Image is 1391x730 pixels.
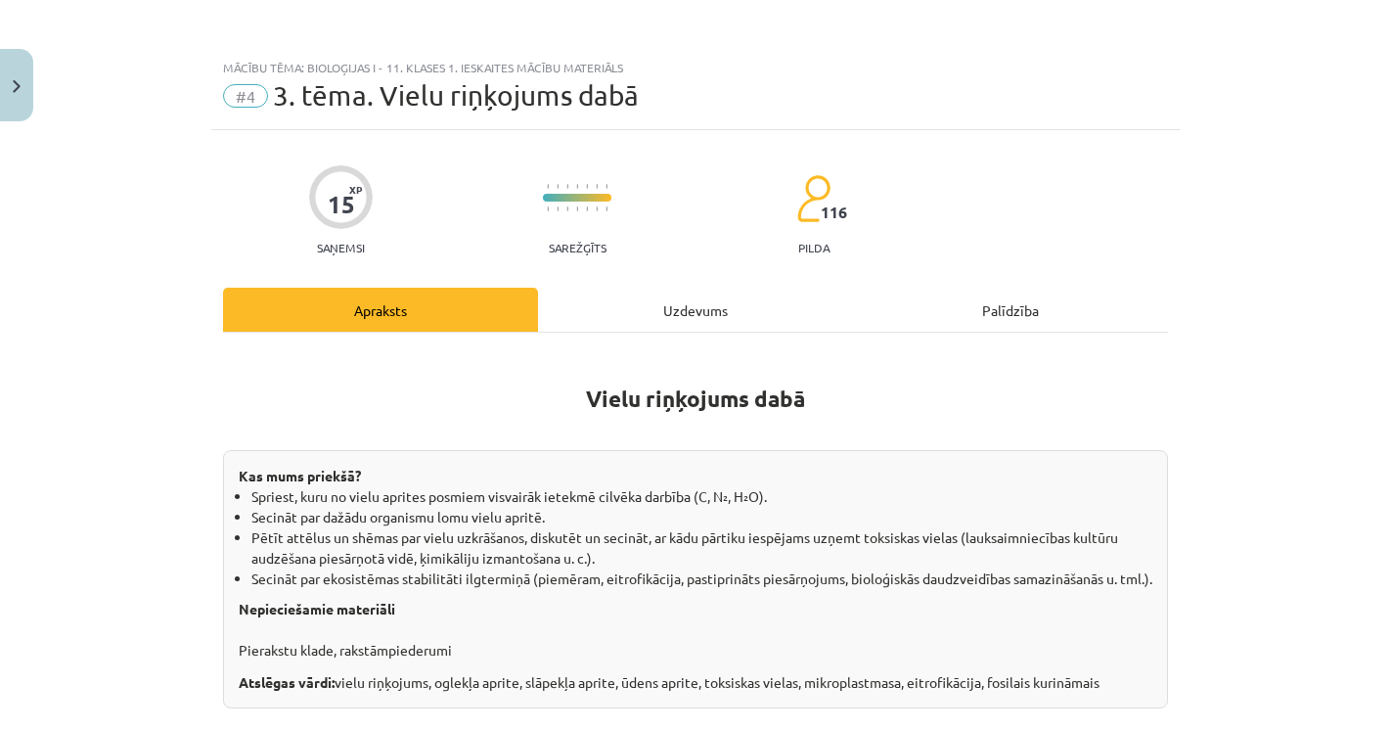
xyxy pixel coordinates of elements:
[606,184,607,189] img: icon-short-line-57e1e144782c952c97e751825c79c345078a6d821885a25fce030b3d8c18986b.svg
[328,191,355,218] div: 15
[586,206,588,211] img: icon-short-line-57e1e144782c952c97e751825c79c345078a6d821885a25fce030b3d8c18986b.svg
[547,206,549,211] img: icon-short-line-57e1e144782c952c97e751825c79c345078a6d821885a25fce030b3d8c18986b.svg
[821,204,847,221] span: 116
[596,184,598,189] img: icon-short-line-57e1e144782c952c97e751825c79c345078a6d821885a25fce030b3d8c18986b.svg
[239,673,335,691] strong: Atslēgas vārdi:
[251,486,1152,507] li: Spriest, kuru no vielu aprites posmiem visvairāk ietekmē cilvēka darbība (C, N₂, H₂O).
[596,206,598,211] img: icon-short-line-57e1e144782c952c97e751825c79c345078a6d821885a25fce030b3d8c18986b.svg
[606,206,607,211] img: icon-short-line-57e1e144782c952c97e751825c79c345078a6d821885a25fce030b3d8c18986b.svg
[853,288,1168,332] div: Palīdzība
[586,184,588,189] img: icon-short-line-57e1e144782c952c97e751825c79c345078a6d821885a25fce030b3d8c18986b.svg
[273,79,639,112] span: 3. tēma. Vielu riņķojums dabā
[309,241,373,254] p: Saņemsi
[586,385,805,413] strong: Vielu riņķojums dabā
[251,527,1152,569] li: Pētīt attēlus un shēmas par vielu uzkrāšanos, diskutēt un secināt, ar kādu pārtiku iespējams uzņe...
[13,80,21,93] img: icon-close-lesson-0947bae3869378f0d4975bcd49f059093ad1ed9edebbc8119c70593378902aed.svg
[547,184,549,189] img: icon-short-line-57e1e144782c952c97e751825c79c345078a6d821885a25fce030b3d8c18986b.svg
[798,241,830,254] p: pilda
[239,467,361,484] strong: Kas mums priekšā?
[557,206,559,211] img: icon-short-line-57e1e144782c952c97e751825c79c345078a6d821885a25fce030b3d8c18986b.svg
[251,507,1152,527] li: Secināt par dažādu organismu lomu vielu apritē.
[223,61,1168,74] div: Mācību tēma: Bioloģijas i - 11. klases 1. ieskaites mācību materiāls
[223,450,1168,708] div: vielu riņķojums, oglekļa aprite, slāpekļa aprite, ūdens aprite, toksiskas vielas, mikroplastmasa,...
[576,184,578,189] img: icon-short-line-57e1e144782c952c97e751825c79c345078a6d821885a25fce030b3d8c18986b.svg
[239,599,1152,661] p: Pierakstu klade, rakstāmpiederumi
[576,206,578,211] img: icon-short-line-57e1e144782c952c97e751825c79c345078a6d821885a25fce030b3d8c18986b.svg
[239,600,395,617] strong: Nepieciešamie materiāli
[223,288,538,332] div: Apraksts
[566,184,568,189] img: icon-short-line-57e1e144782c952c97e751825c79c345078a6d821885a25fce030b3d8c18986b.svg
[549,241,606,254] p: Sarežģīts
[349,184,362,195] span: XP
[557,184,559,189] img: icon-short-line-57e1e144782c952c97e751825c79c345078a6d821885a25fce030b3d8c18986b.svg
[223,84,268,108] span: #4
[566,206,568,211] img: icon-short-line-57e1e144782c952c97e751825c79c345078a6d821885a25fce030b3d8c18986b.svg
[796,174,830,223] img: students-c634bb4e5e11cddfef0936a35e636f08e4e9abd3cc4e673bd6f9a4125e45ecb1.svg
[538,288,853,332] div: Uzdevums
[251,569,1152,589] li: Secināt par ekosistēmas stabilitāti ilgtermiņā (piemēram, eitrofikācija, pastiprināts piesārņojum...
